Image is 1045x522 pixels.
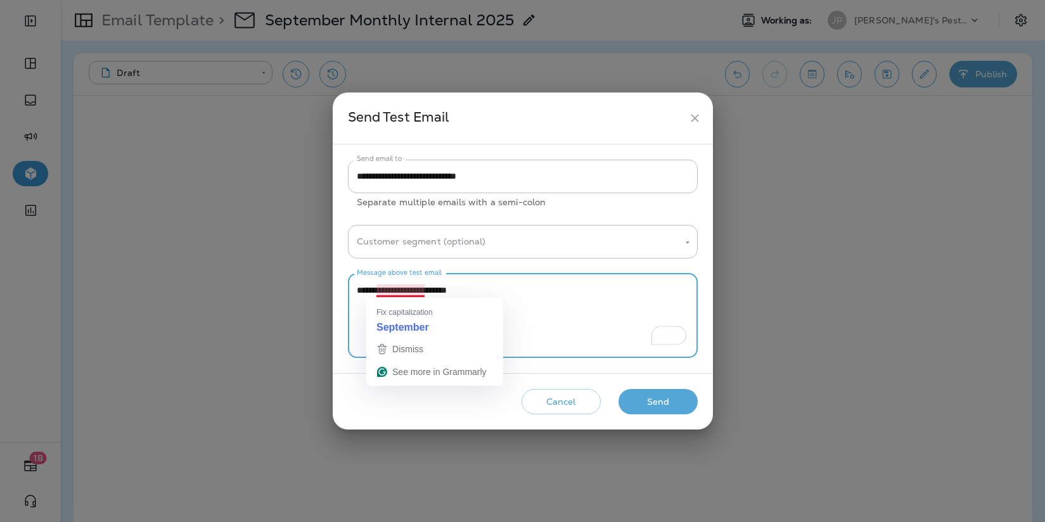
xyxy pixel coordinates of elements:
button: Open [682,237,693,248]
button: Send [619,389,698,415]
button: Cancel [522,389,601,415]
button: close [683,106,707,130]
label: Send email to [357,154,402,163]
label: Message above test email [357,268,442,277]
p: Separate multiple emails with a semi-colon [357,195,689,210]
textarea: To enrich screen reader interactions, please activate Accessibility in Grammarly extension settings [357,284,689,347]
div: Send Test Email [348,106,683,130]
